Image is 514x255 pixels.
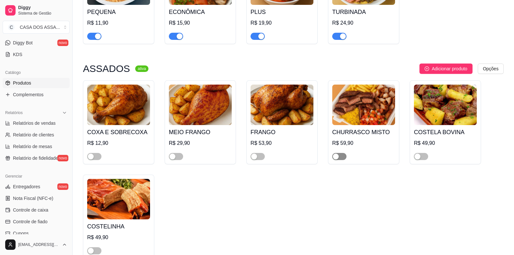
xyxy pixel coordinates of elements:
span: Diggy [18,5,67,11]
div: R$ 49,90 [414,139,477,147]
h4: PEQUENA [87,7,150,17]
div: R$ 11,90 [87,19,150,27]
img: product-image [87,85,150,125]
span: Complementos [13,91,43,98]
div: R$ 29,90 [169,139,232,147]
div: Catálogo [3,67,70,78]
img: product-image [251,85,313,125]
div: R$ 53,90 [251,139,313,147]
img: product-image [169,85,232,125]
span: Relatório de mesas [13,143,52,150]
span: Cupons [13,230,29,237]
sup: ativa [135,65,148,72]
span: KDS [13,51,22,58]
a: Controle de caixa [3,205,70,215]
div: R$ 49,90 [87,234,150,241]
div: R$ 15,90 [169,19,232,27]
a: Relatórios de vendas [3,118,70,128]
span: Sistema de Gestão [18,11,67,16]
h4: COSTELINHA [87,222,150,231]
a: Complementos [3,89,70,100]
span: Produtos [13,80,31,86]
h4: COSTELA BOVINA [414,128,477,137]
div: R$ 24,90 [332,19,395,27]
a: Relatório de fidelidadenovo [3,153,70,163]
button: Opções [478,64,504,74]
span: Relatório de fidelidade [13,155,58,161]
img: product-image [332,85,395,125]
span: Opções [483,65,498,72]
button: Select a team [3,21,70,34]
h4: COXA E SOBRECOXA [87,128,150,137]
div: R$ 19,90 [251,19,313,27]
h4: CHURRASCO MISTO [332,128,395,137]
a: Produtos [3,78,70,88]
div: R$ 59,90 [332,139,395,147]
a: Relatório de clientes [3,130,70,140]
span: plus-circle [425,66,429,71]
a: KDS [3,49,70,60]
span: Controle de caixa [13,207,48,213]
a: Controle de fiado [3,216,70,227]
span: Nota Fiscal (NFC-e) [13,195,53,202]
h4: TURBINADA [332,7,395,17]
span: Relatório de clientes [13,132,54,138]
a: DiggySistema de Gestão [3,3,70,18]
span: Relatórios [5,110,23,115]
div: Gerenciar [3,171,70,181]
h4: ECONÔMICA [169,7,232,17]
img: product-image [414,85,477,125]
span: C [8,24,15,30]
img: product-image [87,179,150,219]
div: CASA DOS ASSA ... [20,24,60,30]
a: Diggy Botnovo [3,38,70,48]
div: R$ 12,90 [87,139,150,147]
h4: FRANGO [251,128,313,137]
span: Diggy Bot [13,40,33,46]
span: [EMAIL_ADDRESS][DOMAIN_NAME] [18,242,59,247]
h4: MEIO FRANGO [169,128,232,137]
a: Entregadoresnovo [3,181,70,192]
span: Entregadores [13,183,40,190]
span: Controle de fiado [13,218,48,225]
button: Adicionar produto [419,64,473,74]
span: Relatórios de vendas [13,120,56,126]
h4: PLUS [251,7,313,17]
h3: ASSADOS [83,65,130,73]
a: Nota Fiscal (NFC-e) [3,193,70,203]
a: Cupons [3,228,70,238]
a: Relatório de mesas [3,141,70,152]
button: [EMAIL_ADDRESS][DOMAIN_NAME] [3,237,70,252]
span: Adicionar produto [432,65,467,72]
